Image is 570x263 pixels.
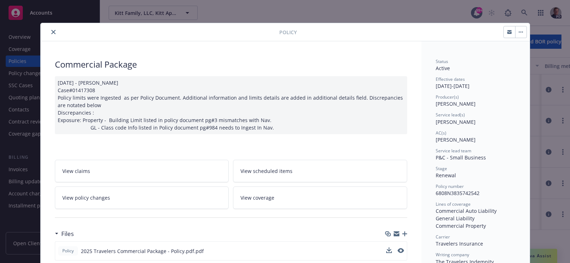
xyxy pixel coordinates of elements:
[55,58,407,70] div: Commercial Package
[436,222,515,230] div: Commercial Property
[436,112,465,118] span: Service lead(s)
[436,172,456,179] span: Renewal
[436,148,471,154] span: Service lead team
[436,234,450,240] span: Carrier
[55,160,229,182] a: View claims
[436,201,471,207] span: Lines of coverage
[436,154,486,161] span: P&C - Small Business
[398,248,404,253] button: preview file
[436,119,476,125] span: [PERSON_NAME]
[436,94,459,100] span: Producer(s)
[49,28,58,36] button: close
[436,76,465,82] span: Effective dates
[436,183,464,189] span: Policy number
[61,229,74,238] h3: Files
[436,207,515,215] div: Commercial Auto Liability
[436,136,476,143] span: [PERSON_NAME]
[436,76,515,90] div: [DATE] - [DATE]
[61,248,75,254] span: Policy
[62,167,90,175] span: View claims
[436,58,448,64] span: Status
[436,165,447,172] span: Stage
[55,186,229,209] a: View policy changes
[81,247,204,255] span: 2025 Travelers Commercial Package - Policy.pdf.pdf
[436,252,469,258] span: Writing company
[436,215,515,222] div: General Liability
[436,190,480,196] span: 6808N3835742542
[55,229,74,238] div: Files
[233,160,407,182] a: View scheduled items
[436,240,483,247] span: Travelers Insurance
[62,194,110,201] span: View policy changes
[398,247,404,255] button: preview file
[436,130,446,136] span: AC(s)
[386,247,392,255] button: download file
[233,186,407,209] a: View coverage
[55,76,407,134] div: [DATE] - [PERSON_NAME] Case#01417308 Policy limits were Ingested as per Policy Document. Addition...
[436,65,450,72] span: Active
[240,167,292,175] span: View scheduled items
[279,28,297,36] span: Policy
[436,100,476,107] span: [PERSON_NAME]
[386,247,392,253] button: download file
[240,194,274,201] span: View coverage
